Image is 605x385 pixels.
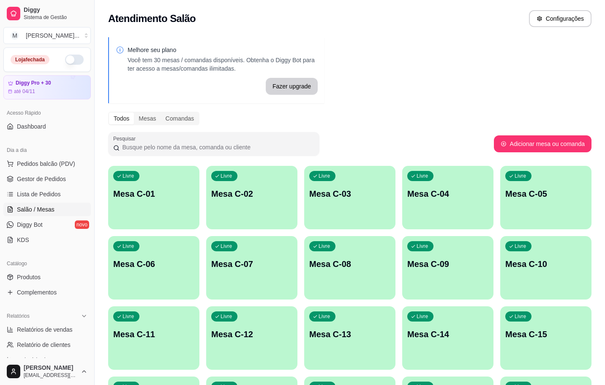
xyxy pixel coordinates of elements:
p: Mesa C-08 [309,258,390,270]
p: Mesa C-10 [505,258,586,270]
button: LivreMesa C-11 [108,306,199,370]
span: Dashboard [17,122,46,131]
p: Livre [417,173,428,179]
p: Livre [221,173,232,179]
button: Select a team [3,27,91,44]
button: LivreMesa C-05 [500,166,591,229]
button: Fazer upgrade [266,78,318,95]
p: Livre [319,313,330,320]
div: Catálogo [3,257,91,270]
span: KDS [17,236,29,244]
p: Livre [417,313,428,320]
span: Relatório de clientes [17,341,71,349]
a: Dashboard [3,120,91,133]
span: Complementos [17,288,57,297]
a: Relatório de mesas [3,353,91,367]
button: LivreMesa C-01 [108,166,199,229]
p: Mesa C-06 [113,258,194,270]
button: LivreMesa C-03 [304,166,395,229]
p: Mesa C-05 [505,188,586,200]
div: Todos [109,113,134,124]
p: Melhore seu plano [128,46,318,54]
p: Mesa C-01 [113,188,194,200]
a: Gestor de Pedidos [3,172,91,186]
label: Pesquisar [113,135,139,142]
span: Relatório de mesas [17,356,68,364]
span: Relatórios de vendas [17,325,73,334]
div: Acesso Rápido [3,106,91,120]
button: Alterar Status [65,55,84,65]
input: Pesquisar [120,143,314,151]
span: Salão / Mesas [17,205,55,214]
div: Comandas [161,113,199,124]
p: Mesa C-07 [211,258,292,270]
a: Diggy Botnovo [3,218,91,231]
article: até 04/11 [14,88,35,95]
p: Livre [123,313,134,320]
button: LivreMesa C-02 [206,166,297,229]
a: Diggy Pro + 30até 04/11 [3,75,91,99]
button: LivreMesa C-10 [500,236,591,300]
p: Mesa C-14 [407,328,488,340]
button: [PERSON_NAME][EMAIL_ADDRESS][DOMAIN_NAME] [3,361,91,382]
p: Mesa C-13 [309,328,390,340]
span: Gestor de Pedidos [17,175,66,183]
p: Mesa C-09 [407,258,488,270]
span: Pedidos balcão (PDV) [17,159,75,168]
button: Configurações [529,10,591,27]
span: [EMAIL_ADDRESS][DOMAIN_NAME] [24,372,77,379]
a: Relatórios de vendas [3,323,91,336]
p: Livre [221,243,232,250]
a: Produtos [3,270,91,284]
p: Livre [417,243,428,250]
article: Diggy Pro + 30 [16,80,51,86]
button: Adicionar mesa ou comanda [494,135,591,152]
p: Livre [123,173,134,179]
p: Livre [515,313,526,320]
span: [PERSON_NAME] [24,364,77,372]
p: Mesa C-04 [407,188,488,200]
button: LivreMesa C-07 [206,236,297,300]
p: Mesa C-11 [113,328,194,340]
span: Produtos [17,273,41,281]
a: DiggySistema de Gestão [3,3,91,24]
a: Relatório de clientes [3,338,91,352]
button: LivreMesa C-13 [304,306,395,370]
p: Livre [515,173,526,179]
a: KDS [3,233,91,247]
p: Livre [319,173,330,179]
div: Dia a dia [3,143,91,157]
button: LivreMesa C-12 [206,306,297,370]
button: LivreMesa C-15 [500,306,591,370]
p: Livre [515,243,526,250]
div: Loja fechada [11,55,49,64]
p: Livre [221,313,232,320]
span: Diggy Bot [17,220,43,229]
p: Mesa C-02 [211,188,292,200]
a: Salão / Mesas [3,203,91,216]
button: LivreMesa C-08 [304,236,395,300]
a: Complementos [3,286,91,299]
p: Mesa C-03 [309,188,390,200]
span: Sistema de Gestão [24,14,87,21]
button: LivreMesa C-09 [402,236,493,300]
div: [PERSON_NAME] ... [26,31,79,40]
span: M [11,31,19,40]
p: Livre [319,243,330,250]
span: Lista de Pedidos [17,190,61,198]
button: LivreMesa C-14 [402,306,493,370]
p: Mesa C-12 [211,328,292,340]
span: Diggy [24,6,87,14]
button: Pedidos balcão (PDV) [3,157,91,170]
h2: Atendimento Salão [108,12,196,25]
p: Você tem 30 mesas / comandas disponíveis. Obtenha o Diggy Bot para ter acesso a mesas/comandas il... [128,56,318,73]
a: Lista de Pedidos [3,187,91,201]
button: LivreMesa C-06 [108,236,199,300]
div: Mesas [134,113,161,124]
p: Mesa C-15 [505,328,586,340]
button: LivreMesa C-04 [402,166,493,229]
span: Relatórios [7,313,30,319]
p: Livre [123,243,134,250]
